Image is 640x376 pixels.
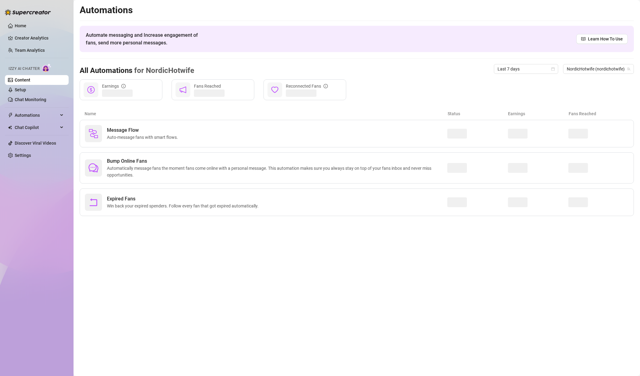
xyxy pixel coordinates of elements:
[107,195,261,203] span: Expired Fans
[102,83,126,89] div: Earnings
[5,9,51,15] img: logo-BBDzfeDw.svg
[508,110,568,117] article: Earnings
[179,86,187,93] span: notification
[627,67,631,71] span: team
[551,67,555,71] span: calendar
[107,127,180,134] span: Message Flow
[15,33,64,43] a: Creator Analytics
[194,84,221,89] span: Fans Reached
[15,78,30,82] a: Content
[107,134,180,141] span: Auto-message fans with smart flows.
[15,141,56,146] a: Discover Viral Videos
[132,66,194,75] span: for NordicHotwife
[80,66,194,76] h3: All Automations
[448,110,508,117] article: Status
[80,4,634,16] h2: Automations
[15,153,31,158] a: Settings
[576,34,628,44] a: Learn How To Use
[15,123,58,132] span: Chat Copilot
[8,113,13,118] span: thunderbolt
[588,36,623,42] span: Learn How To Use
[121,84,126,88] span: info-circle
[8,125,12,130] img: Chat Copilot
[15,23,26,28] a: Home
[89,197,98,207] span: rollback
[15,110,58,120] span: Automations
[107,158,447,165] span: Bump Online Fans
[85,110,448,117] article: Name
[498,64,555,74] span: Last 7 days
[87,86,95,93] span: dollar
[89,163,98,173] span: comment
[581,37,585,41] span: read
[15,97,46,102] a: Chat Monitoring
[89,129,98,139] img: svg%3e
[15,87,26,92] a: Setup
[619,355,634,370] iframe: Intercom live chat
[107,203,261,209] span: Win back your expired spenders. Follow every fan that got expired automatically.
[15,48,45,53] a: Team Analytics
[86,31,204,47] span: Automate messaging and Increase engagement of fans, send more personal messages.
[569,110,629,117] article: Fans Reached
[324,84,328,88] span: info-circle
[42,63,51,72] img: AI Chatter
[107,165,447,178] span: Automatically message fans the moment fans come online with a personal message. This automation m...
[567,64,630,74] span: NordicHotwife (nordichotwife)
[286,83,328,89] div: Reconnected Fans
[271,86,278,93] span: heart
[9,66,40,72] span: Izzy AI Chatter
